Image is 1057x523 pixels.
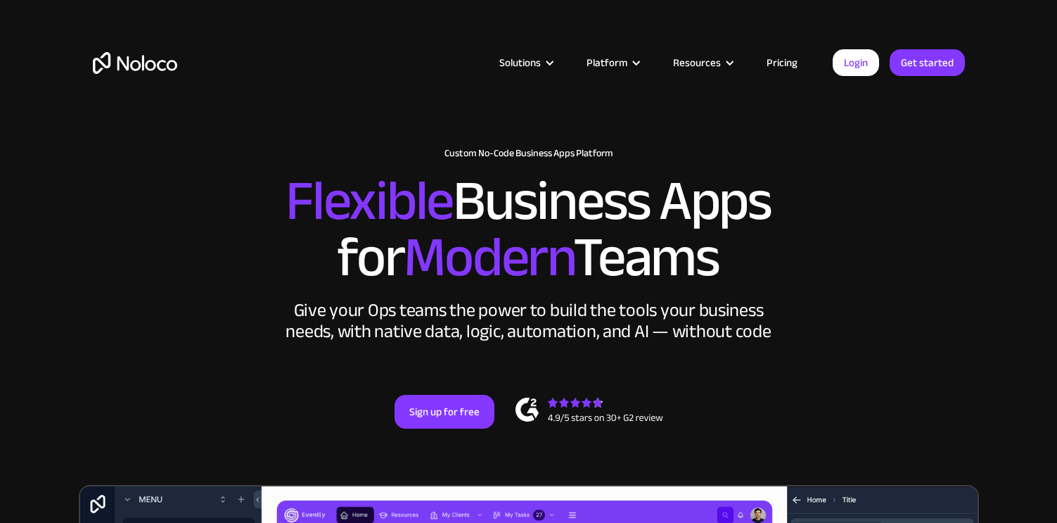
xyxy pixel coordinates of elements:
div: Resources [655,53,749,72]
h1: Custom No-Code Business Apps Platform [93,148,965,159]
a: Sign up for free [395,395,494,429]
div: Platform [569,53,655,72]
div: Give your Ops teams the power to build the tools your business needs, with native data, logic, au... [283,300,775,342]
span: Modern [404,205,573,310]
div: Solutions [499,53,541,72]
a: Pricing [749,53,815,72]
a: home [93,52,177,74]
div: Solutions [482,53,569,72]
a: Get started [890,49,965,76]
div: Platform [587,53,627,72]
h2: Business Apps for Teams [93,173,965,286]
span: Flexible [286,149,453,253]
a: Login [833,49,879,76]
div: Resources [673,53,721,72]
